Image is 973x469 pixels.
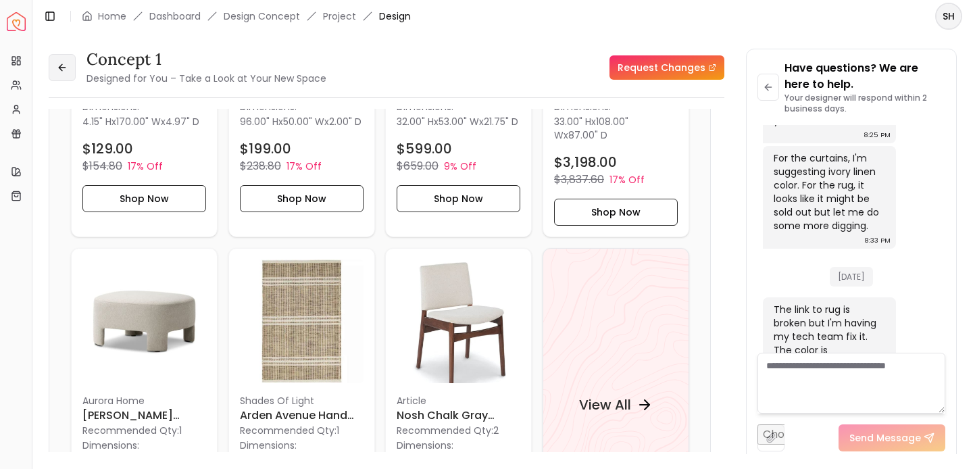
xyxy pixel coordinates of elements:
[7,12,26,31] a: Spacejoy
[609,55,724,80] a: Request Changes
[82,185,206,212] button: Shop Now
[116,115,161,128] span: 170.00" W
[82,158,122,174] p: $154.80
[240,393,364,407] p: Shades Of Light
[240,407,364,423] h6: Arden Avenue Hand Woven Rug 8'x10'
[784,93,945,114] p: Your designer will respond within 2 business days.
[323,9,356,23] a: Project
[82,260,206,383] img: Olivia Cocktail Ottoman image
[82,393,206,407] p: Aurora Home
[98,9,126,23] a: Home
[82,407,206,423] h6: [PERSON_NAME] Ottoman
[240,115,361,128] p: x x
[240,115,278,128] span: 96.00" H
[166,115,199,128] span: 4.97" D
[397,158,439,174] p: $659.00
[240,139,291,158] h4: $199.00
[864,234,891,247] div: 8:33 PM
[240,158,281,174] p: $238.80
[224,9,300,23] li: Design Concept
[609,173,645,187] p: 17% Off
[397,393,520,407] p: Article
[774,151,882,232] div: For the curtains, I'm suggesting ivory linen color. For the rug, it looks like it might be sold o...
[774,303,882,370] div: The link to rug is broken but I'm having my tech team fix it. The color is Natural/Ivory/Brown
[82,115,199,128] p: x x
[554,199,678,226] button: Shop Now
[82,423,206,437] p: Recommended Qty: 1
[439,115,479,128] span: 53.00" W
[240,260,364,383] img: Arden Avenue Hand Woven Rug 8'x10' image
[82,9,411,23] nav: breadcrumb
[935,3,962,30] button: SH
[82,437,139,453] p: Dimensions:
[240,437,297,453] p: Dimensions:
[864,128,891,142] div: 8:25 PM
[397,407,520,423] h6: Nosh Chalk Gray Walnut Dining Chair Set Of 2
[397,115,518,128] p: x x
[149,9,201,23] a: Dashboard
[286,159,322,173] p: 17% Off
[397,437,453,453] p: Dimensions:
[554,115,628,142] span: 108.00" W
[397,260,520,383] img: Nosh Chalk Gray Walnut Dining Chair Set Of 2 image
[86,72,326,85] small: Designed for You – Take a Look at Your New Space
[784,60,945,93] p: Have questions? We are here to help.
[554,153,617,172] h4: $3,198.00
[554,115,591,128] span: 33.00" H
[240,185,364,212] button: Shop Now
[82,139,133,158] h4: $129.00
[568,128,607,142] span: 87.00" D
[554,172,604,188] p: $3,837.60
[444,159,476,173] p: 9% Off
[128,159,163,173] p: 17% Off
[283,115,324,128] span: 50.00" W
[82,115,111,128] span: 4.15" H
[7,12,26,31] img: Spacejoy Logo
[86,49,326,70] h3: concept 1
[937,4,961,28] span: SH
[484,115,518,128] span: 21.75" D
[397,423,520,437] p: Recommended Qty: 2
[240,423,364,437] p: Recommended Qty: 1
[329,115,361,128] span: 2.00" D
[397,185,520,212] button: Shop Now
[397,115,434,128] span: 32.00" H
[578,395,630,414] h4: View All
[830,267,873,287] span: [DATE]
[554,115,678,142] p: x x
[397,139,452,158] h4: $599.00
[379,9,411,23] span: Design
